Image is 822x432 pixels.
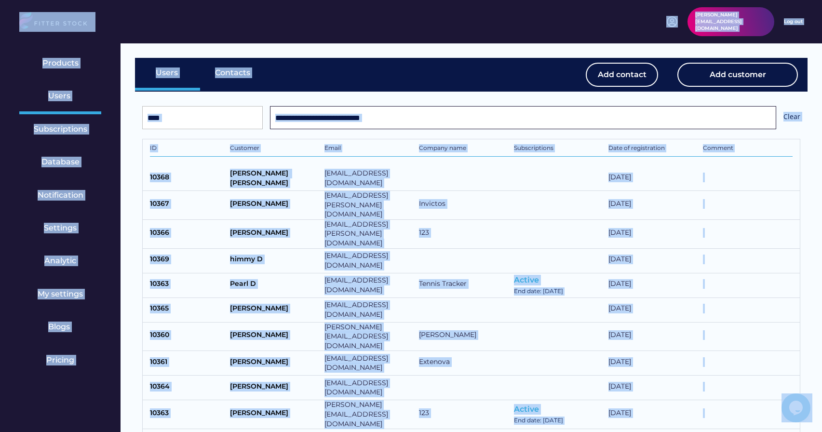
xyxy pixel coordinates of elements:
[608,304,698,316] div: [DATE]
[514,275,539,285] div: Active
[230,330,320,342] div: [PERSON_NAME]
[150,304,225,316] div: 10365
[150,357,225,369] div: 10361
[419,199,509,211] div: Invictos
[677,63,798,87] button: Add customer
[608,330,698,342] div: [DATE]
[586,63,658,87] button: Add contact
[230,382,320,394] div: [PERSON_NAME]
[324,300,414,319] div: [EMAIL_ADDRESS][DOMAIN_NAME]
[150,228,225,240] div: 10366
[150,382,225,394] div: 10364
[324,378,414,397] div: [EMAIL_ADDRESS][DOMAIN_NAME]
[230,279,320,291] div: Pearl D
[150,408,225,420] div: 10363
[150,279,225,291] div: 10363
[48,91,72,101] div: Users
[608,408,698,420] div: [DATE]
[38,289,83,299] div: My settings
[419,228,509,240] div: 123
[608,382,698,394] div: [DATE]
[324,169,414,188] div: [EMAIL_ADDRESS][DOMAIN_NAME]
[419,144,509,154] div: Company name
[695,12,767,32] div: [PERSON_NAME][EMAIL_ADDRESS][DOMAIN_NAME]
[783,112,800,124] div: Clear
[230,169,320,188] div: [PERSON_NAME] [PERSON_NAME]
[324,400,414,429] div: [PERSON_NAME][EMAIL_ADDRESS][DOMAIN_NAME]
[784,18,803,25] div: Log out
[514,404,539,415] div: Active
[42,58,79,68] div: Products
[782,393,812,422] iframe: chat widget
[230,228,320,240] div: [PERSON_NAME]
[608,173,698,185] div: [DATE]
[608,144,698,154] div: Date of registration
[666,16,678,27] img: profile-circle.svg
[703,144,793,154] div: Comment
[608,357,698,369] div: [DATE]
[215,67,250,78] div: Contacts
[608,279,698,291] div: [DATE]
[230,357,320,369] div: [PERSON_NAME]
[230,144,320,154] div: Customer
[608,199,698,211] div: [DATE]
[324,354,414,373] div: [EMAIL_ADDRESS][DOMAIN_NAME]
[324,276,414,295] div: [EMAIL_ADDRESS][DOMAIN_NAME]
[41,157,80,167] div: Database
[608,228,698,240] div: [DATE]
[230,304,320,316] div: [PERSON_NAME]
[324,251,414,270] div: [EMAIL_ADDRESS][DOMAIN_NAME]
[324,220,414,248] div: [EMAIL_ADDRESS][PERSON_NAME][DOMAIN_NAME]
[150,330,225,342] div: 10360
[44,223,77,233] div: Settings
[608,255,698,267] div: [DATE]
[48,322,72,332] div: Blogs
[150,144,225,154] div: ID
[419,408,509,420] div: 123
[156,67,180,78] div: Users
[514,417,563,425] div: End date: [DATE]
[34,124,87,135] div: Subscriptions
[230,255,320,267] div: himmy D
[230,199,320,211] div: [PERSON_NAME]
[46,355,74,365] div: Pricing
[150,199,225,211] div: 10367
[324,323,414,351] div: [PERSON_NAME][EMAIL_ADDRESS][DOMAIN_NAME]
[419,330,509,342] div: [PERSON_NAME]
[514,287,563,296] div: End date: [DATE]
[324,191,414,219] div: [EMAIL_ADDRESS][PERSON_NAME][DOMAIN_NAME]
[230,408,320,420] div: [PERSON_NAME]
[150,255,225,267] div: 10369
[419,279,509,291] div: Tennis Tracker
[150,173,225,185] div: 10368
[38,190,83,201] div: Notification
[19,12,95,32] img: LOGO.svg
[419,357,509,369] div: Extenova
[44,256,76,266] div: Analytic
[324,144,414,154] div: Email
[514,144,604,154] div: Subscriptions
